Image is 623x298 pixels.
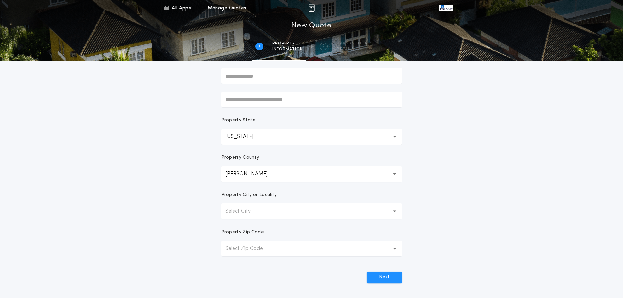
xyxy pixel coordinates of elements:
span: Property [272,41,303,46]
img: vs-icon [439,5,453,11]
img: img [308,4,315,12]
h2: 2 [322,44,325,49]
p: [US_STATE] [225,133,264,141]
span: information [272,47,303,52]
h2: 1 [259,44,260,49]
p: [PERSON_NAME] [225,170,278,178]
h1: New Quote [291,21,331,31]
p: Property Zip Code [221,229,264,236]
p: Select City [225,207,261,215]
button: Select City [221,203,402,219]
p: Select Zip Code [225,245,273,253]
span: details [337,47,368,52]
button: [PERSON_NAME] [221,166,402,182]
p: Property County [221,154,259,161]
button: [US_STATE] [221,129,402,145]
p: Property State [221,117,256,124]
span: Transaction [337,41,368,46]
button: Select Zip Code [221,241,402,256]
p: Property City or Locality [221,192,277,198]
button: Next [367,272,402,283]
